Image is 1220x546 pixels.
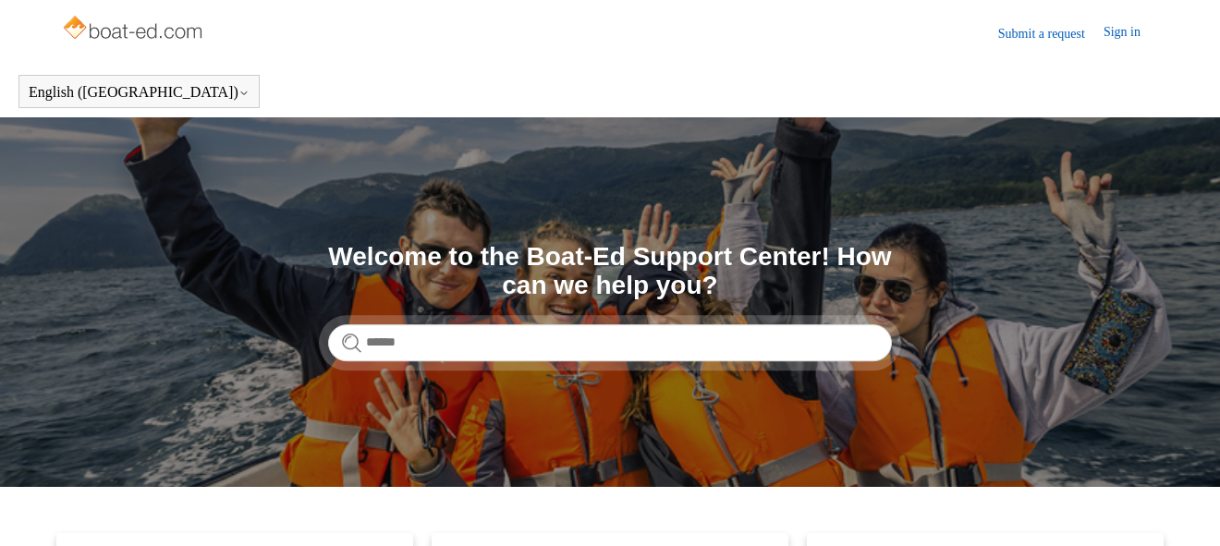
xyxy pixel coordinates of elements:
[328,243,892,300] h1: Welcome to the Boat-Ed Support Center! How can we help you?
[1104,22,1159,44] a: Sign in
[998,24,1104,43] a: Submit a request
[1172,498,1220,546] div: Live chat
[29,84,250,101] button: English ([GEOGRAPHIC_DATA])
[61,11,208,48] img: Boat-Ed Help Center home page
[328,324,892,361] input: Search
